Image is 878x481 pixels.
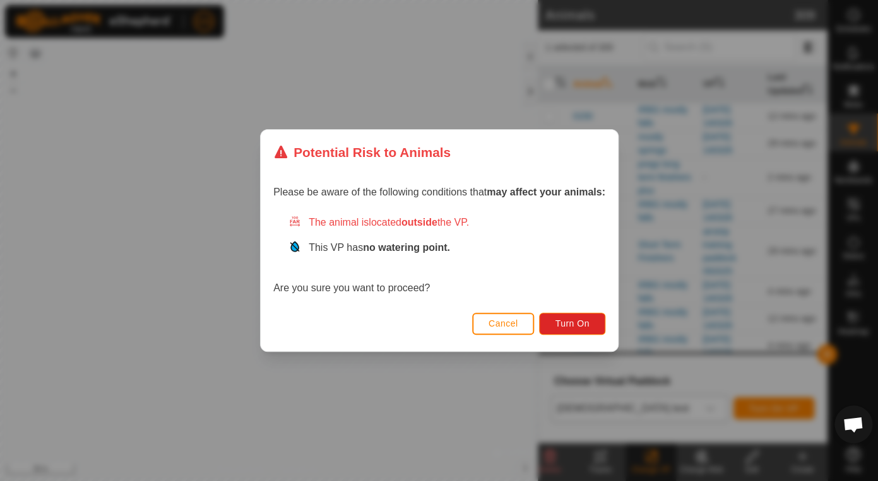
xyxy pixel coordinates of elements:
[273,187,605,197] span: Please be aware of the following conditions that
[401,217,437,228] strong: outside
[273,215,605,296] div: Are you sure you want to proceed?
[539,313,605,335] button: Turn On
[309,242,450,253] span: This VP has
[555,318,589,328] span: Turn On
[472,313,534,335] button: Cancel
[369,217,469,228] span: located the VP.
[288,215,605,230] div: The animal is
[834,405,872,443] div: Open chat
[363,242,450,253] strong: no watering point.
[273,142,451,162] div: Potential Risk to Animals
[487,187,605,197] strong: may affect your animals:
[488,318,518,328] span: Cancel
